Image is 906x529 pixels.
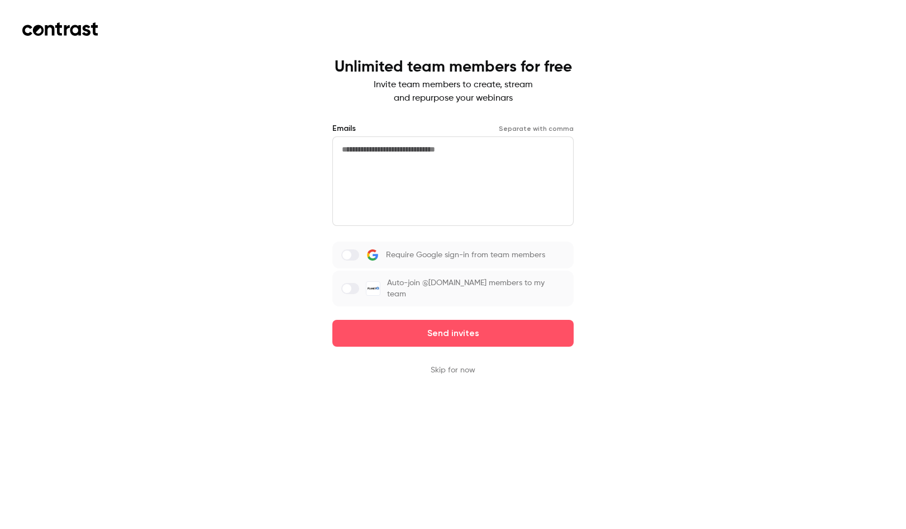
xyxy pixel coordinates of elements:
[366,282,380,295] img: PlanetiQ
[335,78,572,105] p: Invite team members to create, stream and repurpose your webinars
[332,320,574,347] button: Send invites
[332,123,356,134] label: Emails
[332,271,574,306] label: Auto-join @[DOMAIN_NAME] members to my team
[431,365,475,376] button: Skip for now
[335,58,572,76] h1: Unlimited team members for free
[332,242,574,268] label: Require Google sign-in from team members
[499,124,574,133] p: Separate with comma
